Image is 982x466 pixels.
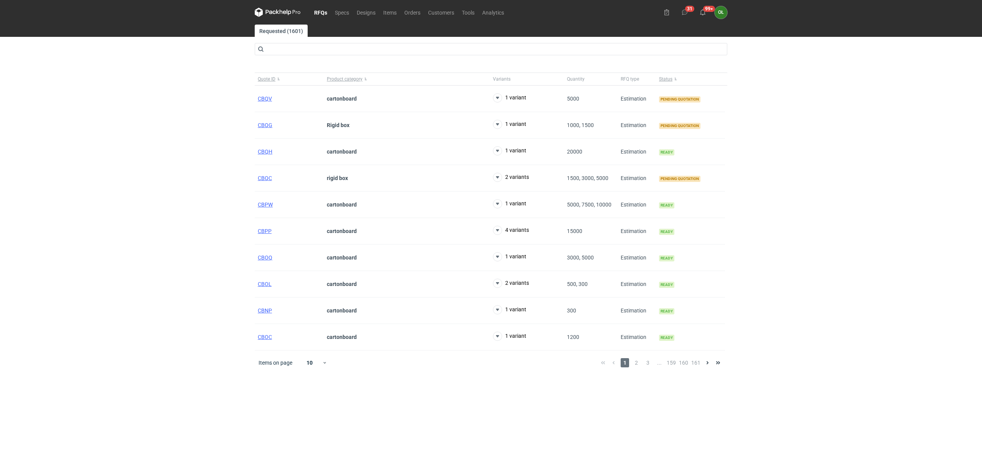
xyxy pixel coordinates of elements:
[618,218,656,245] div: Estimation
[327,254,357,261] strong: cartonboard
[493,226,529,235] button: 4 variants
[567,254,594,261] span: 3000, 5000
[659,123,700,129] span: Pending quotation
[493,305,526,314] button: 1 variant
[258,122,272,128] a: CBQG
[567,149,582,155] span: 20000
[567,76,585,82] span: Quantity
[331,8,353,17] a: Specs
[659,176,700,182] span: Pending quotation
[567,334,579,340] span: 1200
[644,358,652,367] span: 3
[258,202,273,208] a: CBPW
[632,358,641,367] span: 2
[697,6,709,18] button: 99+
[297,357,322,368] div: 10
[618,165,656,192] div: Estimation
[258,96,272,102] a: CBQV
[379,8,400,17] a: Items
[400,8,424,17] a: Orders
[493,279,529,288] button: 2 variants
[655,358,664,367] span: ...
[327,202,357,208] strong: cartonboard
[493,146,526,155] button: 1 variant
[493,252,526,261] button: 1 variant
[255,73,324,85] button: Quote ID
[715,6,727,19] div: Olga Łopatowicz
[353,8,379,17] a: Designs
[458,8,478,17] a: Tools
[327,281,357,287] strong: cartonboard
[715,6,727,19] button: OŁ
[659,282,674,288] span: Ready
[258,149,272,155] a: CBQH
[567,307,576,314] span: 300
[258,254,272,261] a: CBOQ
[679,6,691,18] button: 31
[327,76,362,82] span: Product category
[478,8,508,17] a: Analytics
[324,73,490,85] button: Product category
[493,332,526,341] button: 1 variant
[567,281,588,287] span: 500, 300
[618,139,656,165] div: Estimation
[618,271,656,297] div: Estimation
[327,334,357,340] strong: cartonboard
[618,192,656,218] div: Estimation
[327,96,357,102] strong: cartonboard
[691,358,700,367] span: 161
[327,175,348,181] strong: rigid box
[258,175,272,181] a: CBQC
[258,76,275,82] span: Quote ID
[493,120,526,129] button: 1 variant
[258,228,272,234] a: CBPP
[659,149,674,155] span: Ready
[618,86,656,112] div: Estimation
[493,199,526,208] button: 1 variant
[659,202,674,208] span: Ready
[327,149,357,155] strong: cartonboard
[493,93,526,102] button: 1 variant
[255,25,308,37] a: Requested (1601)
[567,122,594,128] span: 1000, 1500
[567,202,611,208] span: 5000, 7500, 10000
[656,73,725,85] button: Status
[493,76,511,82] span: Variants
[667,358,676,367] span: 159
[618,297,656,324] div: Estimation
[493,173,529,182] button: 2 variants
[567,228,582,234] span: 15000
[327,228,357,234] strong: cartonboard
[659,308,674,314] span: Ready
[659,229,674,235] span: Ready
[659,96,700,102] span: Pending quotation
[659,255,674,261] span: Ready
[310,8,331,17] a: RFQs
[258,307,272,314] a: CBNP
[258,281,272,287] a: CBOL
[567,96,579,102] span: 5000
[621,76,639,82] span: RFQ type
[618,245,656,271] div: Estimation
[567,175,608,181] span: 1500, 3000, 5000
[618,324,656,350] div: Estimation
[327,122,349,128] strong: Rigid box
[659,76,672,82] span: Status
[618,112,656,139] div: Estimation
[659,335,674,341] span: Ready
[259,359,292,367] span: Items on page
[255,8,301,17] svg: Packhelp Pro
[258,334,272,340] a: CBOC
[424,8,458,17] a: Customers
